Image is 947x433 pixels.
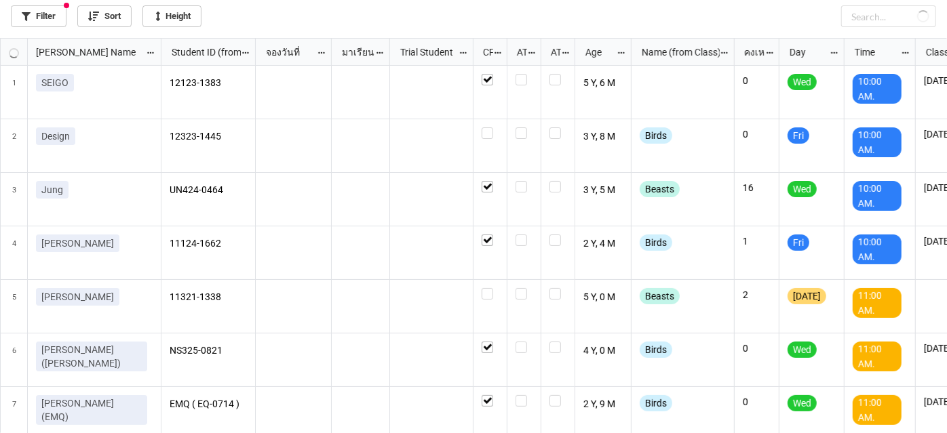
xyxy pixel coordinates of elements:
div: 10:00 AM. [853,181,902,211]
p: UN424-0464 [170,181,248,200]
p: [PERSON_NAME] [41,290,114,304]
p: 11321-1338 [170,288,248,307]
div: ATK [543,45,562,60]
p: SEIGO [41,76,69,89]
div: 11:00 AM. [853,288,902,318]
p: Jung [41,183,63,197]
div: 10:00 AM. [853,127,902,157]
p: 3 Y, 5 M [583,181,623,200]
div: Beasts [640,181,680,197]
div: Time [847,45,901,60]
span: 5 [12,280,16,333]
p: 5 Y, 0 M [583,288,623,307]
div: 11:00 AM. [853,342,902,371]
a: Height [142,5,201,27]
div: grid [1,39,161,66]
div: Wed [788,342,817,358]
p: 4 Y, 0 M [583,342,623,360]
p: Design [41,129,70,143]
div: 11:00 AM. [853,395,902,425]
span: 3 [12,173,16,226]
a: Sort [77,5,132,27]
p: [PERSON_NAME] (EMQ) [41,396,142,424]
div: 10:00 AM. [853,74,902,104]
div: คงเหลือ (from Nick Name) [736,45,765,60]
div: ATT [509,45,528,60]
span: 2 [12,119,16,172]
div: Fri [788,127,809,144]
p: 12323-1445 [170,127,248,146]
div: Wed [788,181,817,197]
p: 0 [743,74,771,87]
div: Day [781,45,830,60]
div: Student ID (from [PERSON_NAME] Name) [163,45,241,60]
p: [PERSON_NAME] [41,236,114,250]
div: [DATE] [788,288,826,304]
div: Wed [788,395,817,411]
div: Birds [640,342,672,358]
span: 4 [12,226,16,279]
p: 0 [743,342,771,355]
div: จองวันที่ [258,45,317,60]
p: 1 [743,234,771,248]
div: [PERSON_NAME] Name [28,45,146,60]
div: Fri [788,234,809,251]
p: 11124-1662 [170,234,248,253]
p: 2 Y, 4 M [583,234,623,253]
div: Age [577,45,617,60]
div: Wed [788,74,817,90]
p: NS325-0821 [170,342,248,360]
div: 10:00 AM. [853,234,902,264]
p: 2 [743,288,771,302]
div: Trial Student [392,45,459,60]
p: 3 Y, 8 M [583,127,623,146]
p: 16 [743,181,771,194]
p: [PERSON_NAME] ([PERSON_NAME]) [41,343,142,370]
div: Birds [640,395,672,411]
p: 0 [743,127,771,141]
p: 5 Y, 6 M [583,74,623,93]
input: Search... [841,5,936,27]
p: 12123-1383 [170,74,248,93]
p: 2 Y, 9 M [583,395,623,414]
div: Name (from Class) [634,45,719,60]
span: 1 [12,66,16,119]
div: Birds [640,234,672,251]
span: 6 [12,333,16,386]
div: Birds [640,127,672,144]
div: มาเรียน [334,45,376,60]
a: Filter [11,5,66,27]
div: CF [475,45,494,60]
div: Beasts [640,288,680,304]
p: EMQ ( EQ-0714 ) [170,395,248,414]
p: 0 [743,395,771,409]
